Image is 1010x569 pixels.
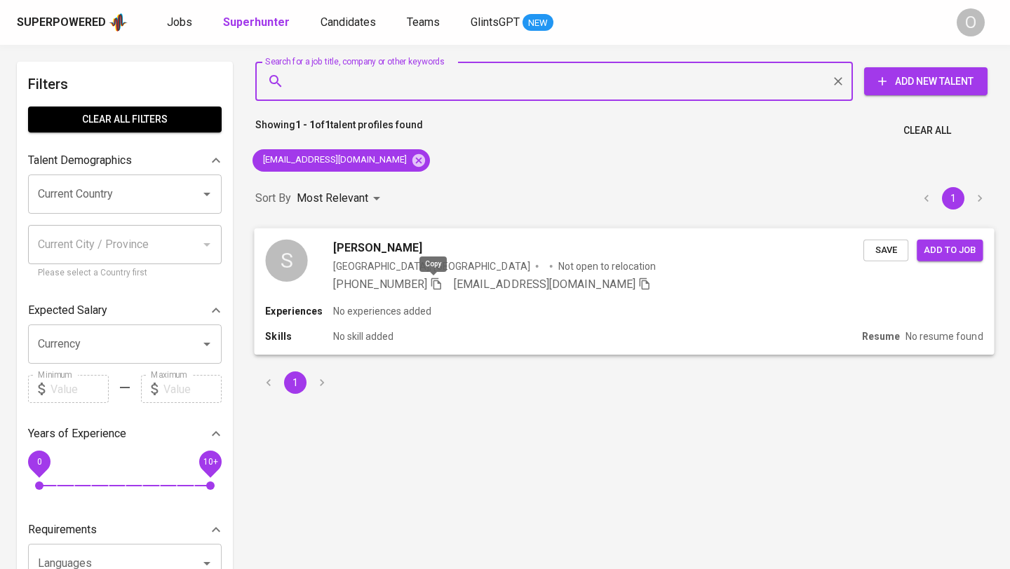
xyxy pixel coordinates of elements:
span: Candidates [321,15,376,29]
span: 10+ [203,457,217,467]
p: No skill added [333,329,393,343]
button: page 1 [284,371,307,394]
button: Clear All [898,118,957,144]
span: Add New Talent [875,73,976,90]
p: No resume found [905,329,983,343]
h6: Filters [28,73,222,95]
img: app logo [109,12,128,33]
button: Add New Talent [864,67,988,95]
div: O [957,8,985,36]
p: Please select a Country first [38,266,212,280]
p: Sort By [255,190,291,207]
span: [EMAIL_ADDRESS][DOMAIN_NAME] [454,277,635,290]
button: Clear [828,71,848,91]
span: Teams [407,15,440,29]
p: Talent Demographics [28,152,132,169]
div: Most Relevant [297,186,385,212]
div: S [265,239,307,281]
p: No experiences added [333,304,431,318]
a: Superpoweredapp logo [17,12,128,33]
p: Most Relevant [297,190,368,207]
button: Clear All filters [28,107,222,132]
a: Superhunter [223,14,292,32]
p: Skills [265,329,332,343]
p: Experiences [265,304,332,318]
a: Candidates [321,14,379,32]
button: Add to job [917,239,983,261]
button: Open [197,184,217,204]
span: 0 [36,457,41,467]
nav: pagination navigation [255,371,335,394]
b: 1 [325,119,330,130]
span: Clear All [903,122,951,139]
button: Save [863,239,908,261]
input: Value [50,375,109,403]
span: [EMAIL_ADDRESS][DOMAIN_NAME] [252,153,415,167]
p: Resume [862,329,900,343]
p: Expected Salary [28,302,107,319]
div: [GEOGRAPHIC_DATA], [GEOGRAPHIC_DATA] [333,259,530,273]
p: Requirements [28,521,97,538]
div: [EMAIL_ADDRESS][DOMAIN_NAME] [252,149,430,172]
p: Years of Experience [28,425,126,442]
a: Teams [407,14,443,32]
input: Value [163,375,222,403]
span: Clear All filters [39,111,210,128]
span: Jobs [167,15,192,29]
a: GlintsGPT NEW [471,14,553,32]
span: NEW [523,16,553,30]
div: Years of Experience [28,420,222,448]
p: Showing of talent profiles found [255,118,423,144]
a: Jobs [167,14,195,32]
p: Not open to relocation [558,259,656,273]
a: S[PERSON_NAME][GEOGRAPHIC_DATA], [GEOGRAPHIC_DATA]Not open to relocation[PHONE_NUMBER] [EMAIL_ADD... [255,228,993,355]
span: GlintsGPT [471,15,520,29]
div: Expected Salary [28,296,222,324]
span: [PHONE_NUMBER] [333,277,427,290]
span: Add to job [924,242,976,258]
span: Save [870,242,901,258]
div: Requirements [28,516,222,544]
b: Superhunter [223,15,290,29]
button: Open [197,334,217,354]
button: page 1 [942,187,964,210]
div: Superpowered [17,15,106,31]
b: 1 - 1 [295,119,315,130]
span: [PERSON_NAME] [333,239,422,256]
div: Talent Demographics [28,146,222,174]
nav: pagination navigation [913,187,993,210]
